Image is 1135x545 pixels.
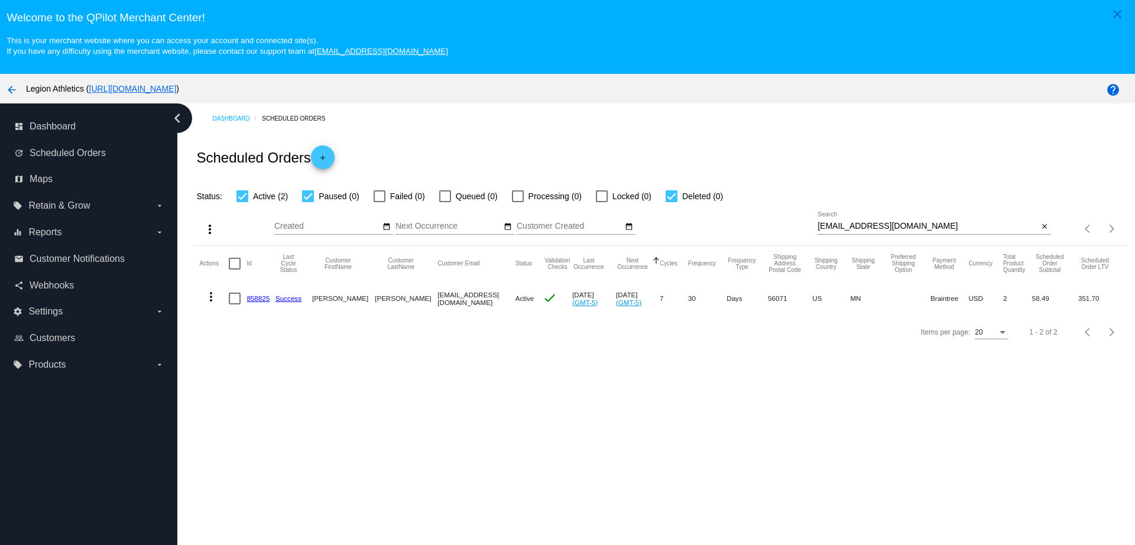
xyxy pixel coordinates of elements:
button: Change sorting for Id [247,260,251,267]
input: Customer Created [517,222,623,231]
a: (GMT-5) [616,299,641,306]
a: [EMAIL_ADDRESS][DOMAIN_NAME] [314,47,448,56]
span: Products [28,359,66,370]
button: Previous page [1076,320,1100,344]
i: people_outline [14,333,24,343]
mat-cell: [DATE] [616,281,660,316]
span: Customers [30,333,75,343]
span: Deleted (0) [682,189,723,203]
mat-cell: [PERSON_NAME] [312,281,375,316]
span: Queued (0) [456,189,498,203]
a: map Maps [14,170,164,189]
mat-icon: close [1110,7,1124,21]
button: Change sorting for Status [515,260,532,267]
span: Failed (0) [390,189,425,203]
i: local_offer [13,201,22,210]
mat-icon: date_range [504,222,512,232]
mat-cell: USD [968,281,1003,316]
span: Scheduled Orders [30,148,106,158]
input: Created [274,222,381,231]
i: email [14,254,24,264]
a: email Customer Notifications [14,249,164,268]
button: Change sorting for FrequencyType [727,257,757,270]
mat-select: Items per page: [975,329,1008,337]
mat-cell: [DATE] [572,281,616,316]
a: Scheduled Orders [262,109,336,128]
button: Change sorting for CustomerEmail [437,260,479,267]
i: map [14,174,24,184]
mat-icon: more_vert [203,222,217,236]
button: Change sorting for Frequency [688,260,716,267]
button: Change sorting for ShippingState [850,257,876,270]
h2: Scheduled Orders [196,145,334,169]
button: Change sorting for CurrencyIso [968,260,993,267]
i: arrow_drop_down [155,228,164,237]
mat-cell: 7 [660,281,688,316]
mat-cell: 56071 [768,281,812,316]
a: Success [275,294,301,302]
button: Change sorting for ShippingCountry [812,257,839,270]
span: Maps [30,174,53,184]
button: Change sorting for NextOccurrenceUtc [616,257,649,270]
i: update [14,148,24,158]
i: chevron_left [168,109,187,128]
input: Next Occurrence [395,222,502,231]
button: Change sorting for LifetimeValue [1078,257,1112,270]
span: Webhooks [30,280,74,291]
mat-header-cell: Validation Checks [543,246,572,281]
a: people_outline Customers [14,329,164,348]
span: Customer Notifications [30,254,125,264]
a: share Webhooks [14,276,164,295]
mat-icon: more_vert [204,290,218,304]
button: Previous page [1076,217,1100,241]
a: [URL][DOMAIN_NAME] [89,84,177,93]
a: (GMT-5) [572,299,598,306]
button: Change sorting for ShippingPostcode [768,254,802,273]
small: This is your merchant website where you can access your account and connected site(s). If you hav... [7,36,447,56]
i: local_offer [13,360,22,369]
i: settings [13,307,22,316]
input: Search [818,222,1038,231]
span: Paused (0) [319,189,359,203]
i: dashboard [14,122,24,131]
button: Change sorting for Cycles [660,260,677,267]
mat-cell: MN [850,281,887,316]
span: Retain & Grow [28,200,90,211]
mat-cell: Days [727,281,768,316]
mat-cell: US [812,281,850,316]
span: Reports [28,227,61,238]
div: 1 - 2 of 2 [1029,328,1057,336]
button: Next page [1100,217,1124,241]
i: arrow_drop_down [155,360,164,369]
button: Change sorting for PaymentMethod.Type [930,257,958,270]
button: Change sorting for LastProcessingCycleId [275,254,301,273]
span: Locked (0) [612,189,651,203]
mat-cell: 351.70 [1078,281,1123,316]
div: Items per page: [921,328,970,336]
i: arrow_drop_down [155,201,164,210]
i: equalizer [13,228,22,237]
mat-cell: 30 [688,281,727,316]
a: update Scheduled Orders [14,144,164,163]
button: Next page [1100,320,1124,344]
span: Settings [28,306,63,317]
a: dashboard Dashboard [14,117,164,136]
button: Change sorting for CustomerFirstName [312,257,364,270]
mat-cell: [EMAIL_ADDRESS][DOMAIN_NAME] [437,281,515,316]
button: Change sorting for Subtotal [1032,254,1068,273]
a: Dashboard [212,109,262,128]
mat-icon: date_range [382,222,391,232]
mat-icon: arrow_back [5,83,19,97]
span: Status: [196,192,222,201]
span: 20 [975,328,982,336]
span: Active [515,294,534,302]
h3: Welcome to the QPilot Merchant Center! [7,11,1128,24]
span: Dashboard [30,121,76,132]
mat-icon: check [543,291,557,305]
i: arrow_drop_down [155,307,164,316]
mat-icon: close [1040,222,1049,232]
mat-cell: 58.49 [1032,281,1078,316]
mat-cell: 2 [1003,281,1032,316]
mat-cell: Braintree [930,281,968,316]
button: Change sorting for PreferredShippingOption [887,254,920,273]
